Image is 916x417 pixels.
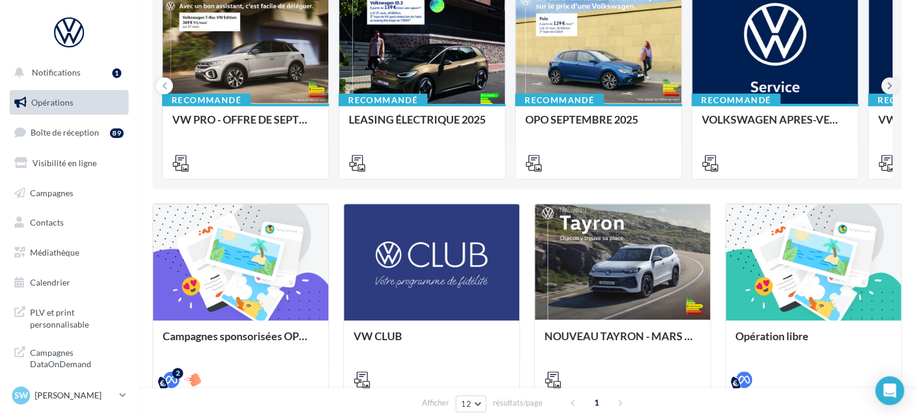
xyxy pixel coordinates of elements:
span: Opérations [31,97,73,107]
div: 89 [110,128,124,138]
span: Notifications [32,67,80,77]
span: PLV et print personnalisable [30,304,124,330]
div: Recommandé [692,94,780,107]
button: Notifications 1 [7,60,126,85]
span: Campagnes [30,187,73,197]
span: Campagnes DataOnDemand [30,344,124,370]
span: résultats/page [493,397,543,409]
a: Opérations [7,90,131,115]
span: Contacts [30,217,64,227]
div: NOUVEAU TAYRON - MARS 2025 [544,330,701,354]
div: LEASING ÉLECTRIQUE 2025 [349,113,495,137]
div: VW CLUB [354,330,510,354]
a: Campagnes [7,181,131,206]
a: PLV et print personnalisable [7,299,131,335]
div: OPO SEPTEMBRE 2025 [525,113,672,137]
div: Open Intercom Messenger [875,376,904,405]
a: Contacts [7,210,131,235]
div: VOLKSWAGEN APRES-VENTE [702,113,848,137]
div: Recommandé [339,94,427,107]
span: Afficher [422,397,449,409]
a: Médiathèque [7,240,131,265]
span: Visibilité en ligne [32,158,97,168]
span: 1 [587,393,606,412]
p: [PERSON_NAME] [35,389,115,401]
a: Visibilité en ligne [7,151,131,176]
div: Campagnes sponsorisées OPO Septembre [163,330,319,354]
a: SW [PERSON_NAME] [10,384,128,407]
div: Recommandé [515,94,604,107]
div: VW PRO - OFFRE DE SEPTEMBRE 25 [172,113,319,137]
span: 12 [461,399,471,409]
span: Médiathèque [30,247,79,257]
span: SW [14,389,28,401]
div: Recommandé [162,94,251,107]
div: Opération libre [735,330,891,354]
button: 12 [456,395,486,412]
div: 2 [172,368,183,379]
a: Calendrier [7,270,131,295]
span: Calendrier [30,277,70,287]
div: 1 [112,68,121,78]
span: Boîte de réception [31,127,99,137]
a: Boîte de réception89 [7,119,131,145]
a: Campagnes DataOnDemand [7,340,131,375]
